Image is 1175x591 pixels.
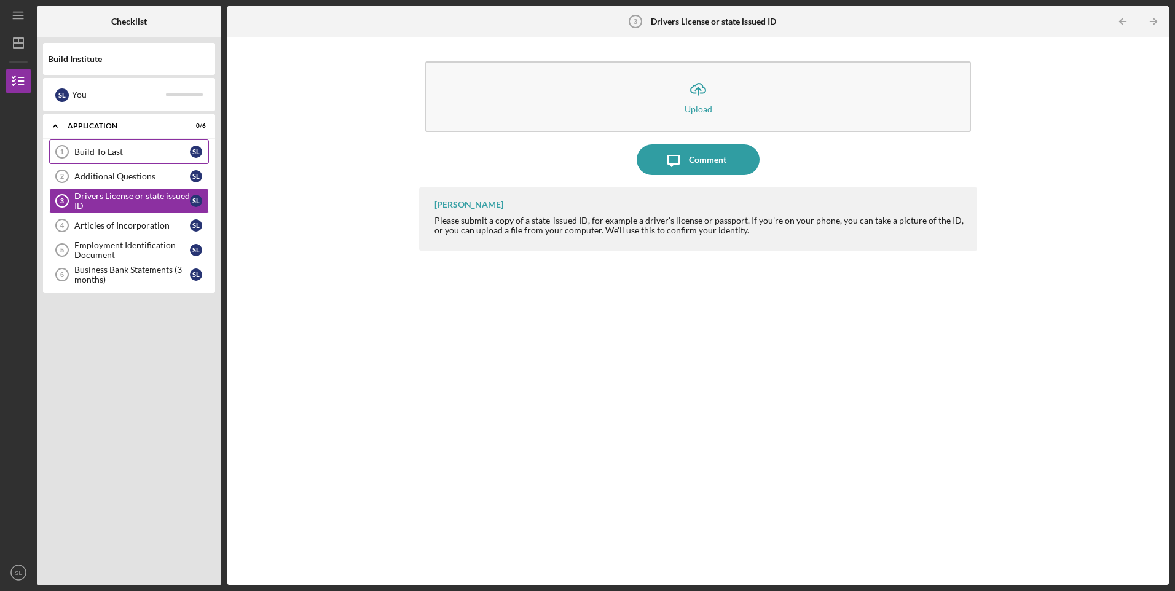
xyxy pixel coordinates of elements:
tspan: 2 [60,173,64,180]
tspan: 1 [60,148,64,155]
div: Additional Questions [74,171,190,181]
div: Build Institute [48,54,210,64]
div: You [72,84,166,105]
div: Build To Last [74,147,190,157]
tspan: 5 [60,246,64,254]
div: S L [190,170,202,182]
div: Application [68,122,175,130]
div: 0 / 6 [184,122,206,130]
button: Comment [637,144,760,175]
tspan: 3 [634,18,637,25]
button: Upload [425,61,970,132]
div: S L [55,88,69,102]
a: 6Business Bank Statements (3 months)SL [49,262,209,287]
div: S L [190,268,202,281]
div: Employment Identification Document [74,240,190,260]
text: SL [15,569,22,576]
tspan: 3 [60,197,64,205]
div: [PERSON_NAME] [434,200,503,209]
div: Drivers License or state issued ID [74,191,190,211]
div: S L [190,219,202,232]
div: S L [190,244,202,256]
a: 4Articles of IncorporationSL [49,213,209,238]
div: S L [190,195,202,207]
tspan: 4 [60,222,65,229]
div: Upload [685,104,712,114]
div: Please submit a copy of a state-issued ID, for example a driver's license or passport. If you're ... [434,216,964,235]
a: 2Additional QuestionsSL [49,164,209,189]
a: 3Drivers License or state issued IDSL [49,189,209,213]
div: Comment [689,144,726,175]
div: Business Bank Statements (3 months) [74,265,190,284]
button: SL [6,560,31,585]
tspan: 6 [60,271,64,278]
b: Checklist [111,17,147,26]
a: 5Employment Identification DocumentSL [49,238,209,262]
div: Articles of Incorporation [74,221,190,230]
a: 1Build To LastSL [49,139,209,164]
div: S L [190,146,202,158]
b: Drivers License or state issued ID [651,17,776,26]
